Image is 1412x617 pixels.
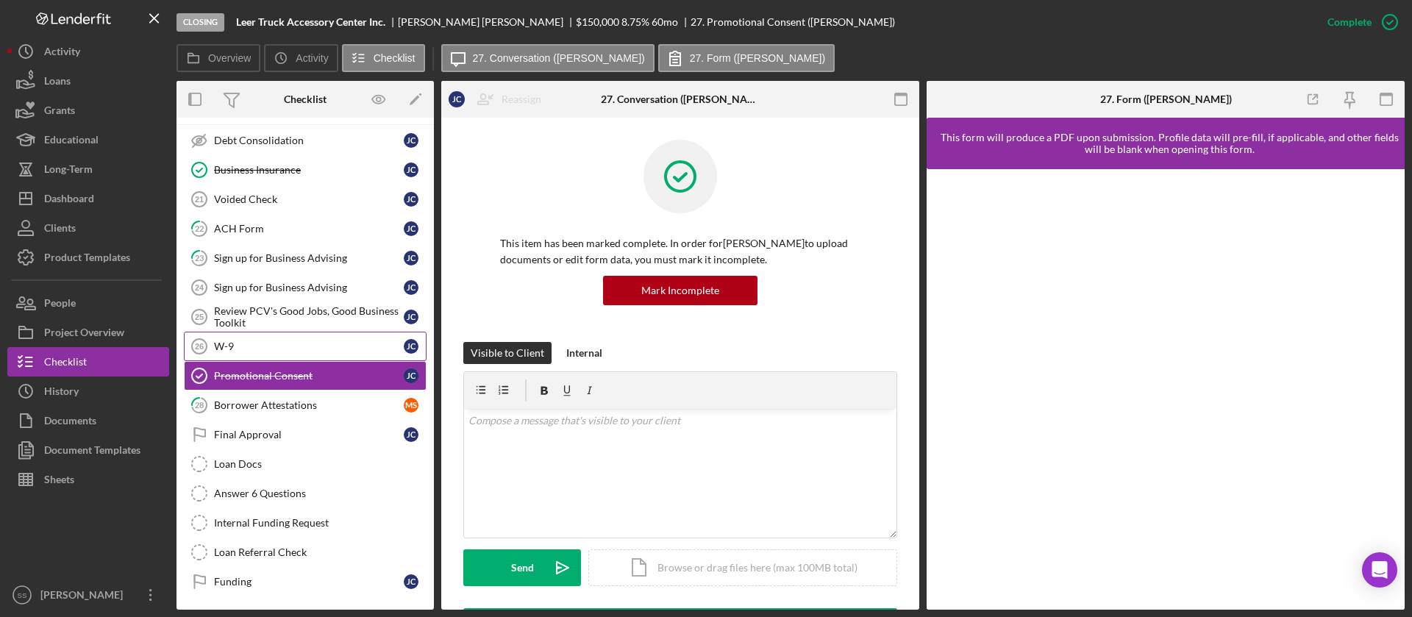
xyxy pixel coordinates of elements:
a: 23Sign up for Business AdvisingJC [184,243,427,273]
a: Final ApprovalJC [184,420,427,449]
a: Loan Docs [184,449,427,479]
div: Loan Docs [214,458,426,470]
button: Documents [7,406,169,435]
button: Internal [559,342,610,364]
div: J C [404,427,418,442]
div: J C [404,192,418,207]
a: Promotional ConsentJC [184,361,427,390]
div: 27. Conversation ([PERSON_NAME]) [601,93,760,105]
label: 27. Conversation ([PERSON_NAME]) [473,52,645,64]
a: Debt ConsolidationJC [184,126,427,155]
button: Checklist [342,44,425,72]
tspan: 22 [195,224,204,233]
a: Loan Referral Check [184,538,427,567]
tspan: 23 [195,253,204,263]
a: Internal Funding Request [184,508,427,538]
tspan: 21 [195,195,204,204]
div: Closing [176,13,224,32]
tspan: 28 [195,400,204,410]
div: J C [404,368,418,383]
div: J C [449,91,465,107]
div: 60 mo [652,16,678,28]
div: [PERSON_NAME] [PERSON_NAME] [398,16,576,28]
div: This form will produce a PDF upon submission. Profile data will pre-fill, if applicable, and othe... [934,132,1405,155]
button: 27. Form ([PERSON_NAME]) [658,44,835,72]
tspan: 24 [195,283,204,292]
button: JCReassign [441,85,556,114]
div: Borrower Attestations [214,399,404,411]
div: Open Intercom Messenger [1362,552,1397,588]
button: Sheets [7,465,169,494]
b: Leer Truck Accessory Center Inc. [236,16,385,28]
div: Document Templates [44,435,140,468]
button: Mark Incomplete [603,276,757,305]
div: Visible to Client [471,342,544,364]
a: Business InsuranceJC [184,155,427,185]
a: 28Borrower AttestationsMS [184,390,427,420]
div: Voided Check [214,193,404,205]
label: 27. Form ([PERSON_NAME]) [690,52,825,64]
div: J C [404,163,418,177]
a: 26W-9JC [184,332,427,361]
text: SS [18,591,27,599]
div: Promotional Consent [214,370,404,382]
div: J C [404,221,418,236]
button: Visible to Client [463,342,552,364]
div: Documents [44,406,96,439]
div: Internal [566,342,602,364]
div: Send [511,549,534,586]
a: 22ACH FormJC [184,214,427,243]
a: FundingJC [184,567,427,596]
div: Business Insurance [214,164,404,176]
div: J C [404,339,418,354]
div: Checklist [284,93,327,105]
div: Sheets [44,465,74,498]
div: [PERSON_NAME] [37,580,132,613]
div: ACH Form [214,223,404,235]
div: Mark Incomplete [641,276,719,305]
div: 8.75 % [621,16,649,28]
button: Overview [176,44,260,72]
button: Send [463,549,581,586]
div: Loan Referral Check [214,546,426,558]
button: Activity [264,44,338,72]
button: Document Templates [7,435,169,465]
div: Complete [1327,7,1372,37]
label: Checklist [374,52,416,64]
div: Review PCV's Good Jobs, Good Business Toolkit [214,305,404,329]
a: Answer 6 Questions [184,479,427,508]
div: Sign up for Business Advising [214,252,404,264]
a: 25Review PCV's Good Jobs, Good Business ToolkitJC [184,302,427,332]
div: Internal Funding Request [214,517,426,529]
